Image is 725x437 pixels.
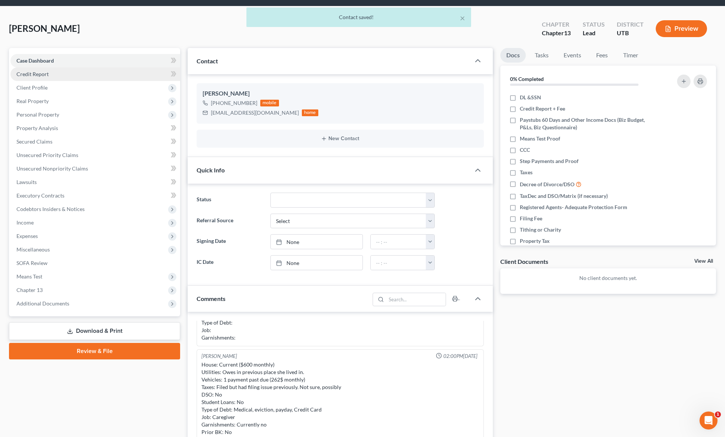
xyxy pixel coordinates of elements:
span: DL &SSN [520,94,541,101]
a: Lawsuits [10,175,180,189]
span: Miscellaneous [16,246,50,253]
span: Chapter 13 [16,287,43,293]
span: Comments [197,295,225,302]
a: Tasks [529,48,555,63]
div: [PERSON_NAME] [201,353,237,360]
div: Contact saved! [252,13,465,21]
a: Property Analysis [10,121,180,135]
span: Unsecured Priority Claims [16,152,78,158]
span: Paystubs 60 Days and Other Income Docs (Biz Budget, P&Ls, Biz Questionnaire) [520,116,656,131]
span: Secured Claims [16,138,52,145]
span: 02:00PM[DATE] [443,353,477,360]
span: Real Property [16,98,49,104]
span: Credit Report [16,71,49,77]
a: Timer [617,48,644,63]
button: New Contact [203,136,478,142]
span: Client Profile [16,84,48,91]
strong: 0% Completed [510,76,544,82]
div: House: Current ($600 monthly) Utilities: Owes in previous place she lived in. Vehicles: 1 payment... [201,361,479,436]
input: -- : -- [371,256,426,270]
span: SOFA Review [16,260,48,266]
label: Referral Source [193,214,267,229]
div: UTB [617,29,644,37]
span: Executory Contracts [16,192,64,199]
span: CCC [520,146,530,154]
span: Quick Info [197,166,225,174]
span: Decree of Divorce/DSO [520,181,574,188]
div: home [302,109,318,116]
a: Unsecured Nonpriority Claims [10,162,180,175]
a: SOFA Review [10,256,180,270]
span: Codebtors Insiders & Notices [16,206,85,212]
span: Means Test Proof [520,135,560,142]
span: Unsecured Nonpriority Claims [16,165,88,172]
a: Docs [500,48,526,63]
a: Review & File [9,343,180,359]
div: [PHONE_NUMBER] [211,99,257,107]
span: 13 [564,29,571,36]
a: Events [558,48,587,63]
label: Status [193,193,267,208]
span: Additional Documents [16,300,69,307]
input: -- : -- [371,235,426,249]
span: Expenses [16,233,38,239]
a: Case Dashboard [10,54,180,67]
span: Property Analysis [16,125,58,131]
span: Property Tax [520,237,550,245]
span: Registered Agents- Adequate Protection Form [520,204,627,211]
a: View All [694,259,713,264]
span: 1 [715,412,721,418]
span: Taxes [520,169,533,176]
a: Unsecured Priority Claims [10,148,180,162]
a: None [271,256,363,270]
a: Fees [590,48,614,63]
span: Lawsuits [16,179,37,185]
span: TaxDec and DSO/Matrix (if necessary) [520,192,608,200]
span: Case Dashboard [16,57,54,64]
div: Lead [583,29,605,37]
button: × [460,13,465,22]
label: Signing Date [193,234,267,249]
span: Credit Report + Fee [520,105,565,112]
input: Search... [386,293,446,306]
a: None [271,235,363,249]
div: [EMAIL_ADDRESS][DOMAIN_NAME] [211,109,299,117]
span: Income [16,219,34,226]
div: [PERSON_NAME] [203,89,478,98]
a: Download & Print [9,322,180,340]
label: IC Date [193,255,267,270]
span: Step Payments and Proof [520,157,579,165]
a: Executory Contracts [10,189,180,202]
span: Filing Fee [520,215,542,222]
div: Client Documents [500,257,548,265]
span: Tithing or Charity [520,226,561,233]
iframe: Intercom live chat [700,412,718,430]
span: Means Test [16,273,42,280]
span: Personal Property [16,111,59,118]
a: Secured Claims [10,135,180,148]
div: mobile [260,100,279,106]
a: Credit Report [10,67,180,81]
span: Contact [197,57,218,64]
div: Chapter [542,29,571,37]
p: No client documents yet. [506,274,710,282]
